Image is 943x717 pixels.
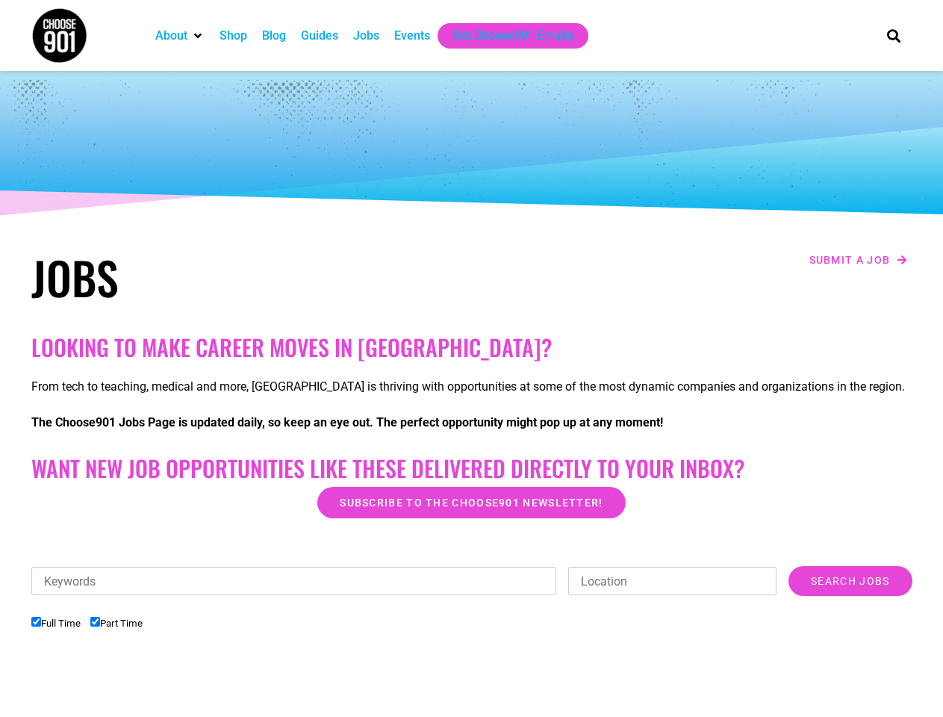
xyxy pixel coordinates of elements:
[220,27,247,45] a: Shop
[31,415,663,429] strong: The Choose901 Jobs Page is updated daily, so keep an eye out. The perfect opportunity might pop u...
[148,23,212,49] div: About
[262,27,286,45] a: Blog
[317,487,625,518] a: Subscribe to the Choose901 newsletter!
[31,334,912,361] h2: Looking to make career moves in [GEOGRAPHIC_DATA]?
[90,618,143,629] label: Part Time
[155,27,187,45] a: About
[568,567,777,595] input: Location
[881,23,906,48] div: Search
[31,455,912,482] h2: Want New Job Opportunities like these Delivered Directly to your Inbox?
[788,566,912,596] input: Search Jobs
[90,617,100,627] input: Part Time
[31,567,557,595] input: Keywords
[301,27,338,45] a: Guides
[353,27,379,45] a: Jobs
[805,250,912,270] a: Submit a job
[31,250,464,304] h1: Jobs
[340,497,603,508] span: Subscribe to the Choose901 newsletter!
[31,618,81,629] label: Full Time
[809,255,891,265] span: Submit a job
[31,617,41,627] input: Full Time
[31,378,912,396] p: From tech to teaching, medical and more, [GEOGRAPHIC_DATA] is thriving with opportunities at some...
[394,27,430,45] a: Events
[452,27,573,45] a: Get Choose901 Emails
[148,23,862,49] nav: Main nav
